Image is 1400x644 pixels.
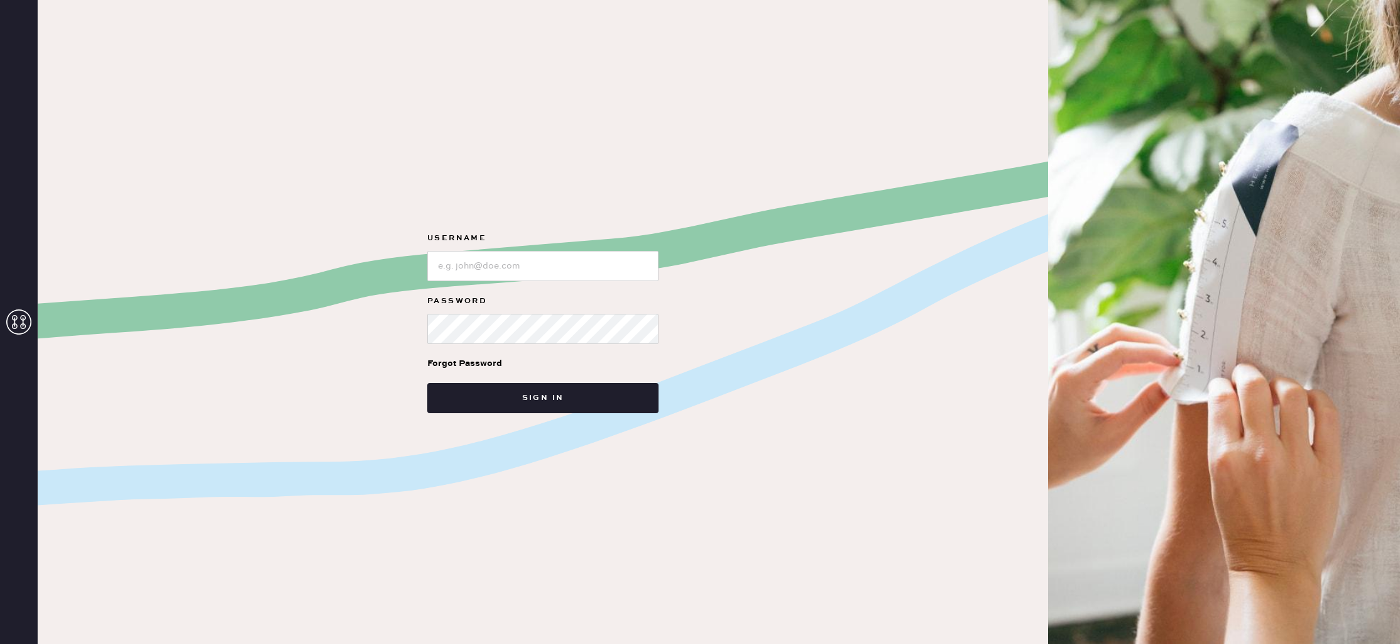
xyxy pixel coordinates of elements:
[427,294,659,309] label: Password
[427,357,502,370] div: Forgot Password
[427,251,659,281] input: e.g. john@doe.com
[427,231,659,246] label: Username
[427,383,659,413] button: Sign in
[427,344,502,383] a: Forgot Password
